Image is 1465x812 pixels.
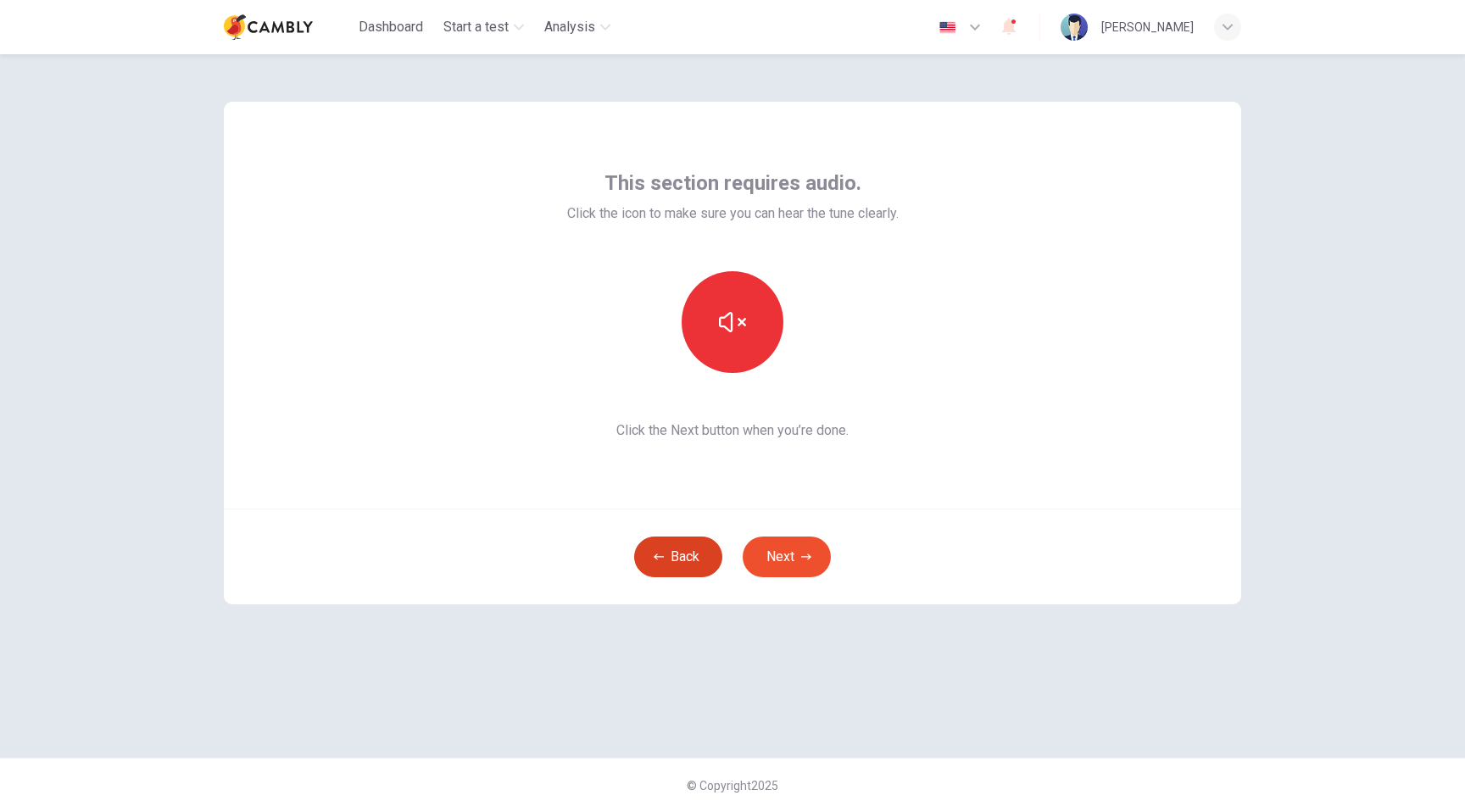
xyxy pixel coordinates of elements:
[437,12,531,42] button: Start a test
[1101,17,1194,37] div: [PERSON_NAME]
[743,537,831,577] button: Next
[224,10,313,44] img: Cambly logo
[687,779,778,793] span: © Copyright 2025
[634,537,722,577] button: Back
[544,17,595,37] span: Analysis
[1061,14,1088,41] img: Profile picture
[604,170,861,197] span: This section requires audio.
[359,17,423,37] span: Dashboard
[224,10,352,44] a: Cambly logo
[443,17,509,37] span: Start a test
[567,203,899,224] span: Click the icon to make sure you can hear the tune clearly.
[538,12,617,42] button: Analysis
[937,21,958,34] img: en
[567,420,899,441] span: Click the Next button when you’re done.
[352,12,430,42] button: Dashboard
